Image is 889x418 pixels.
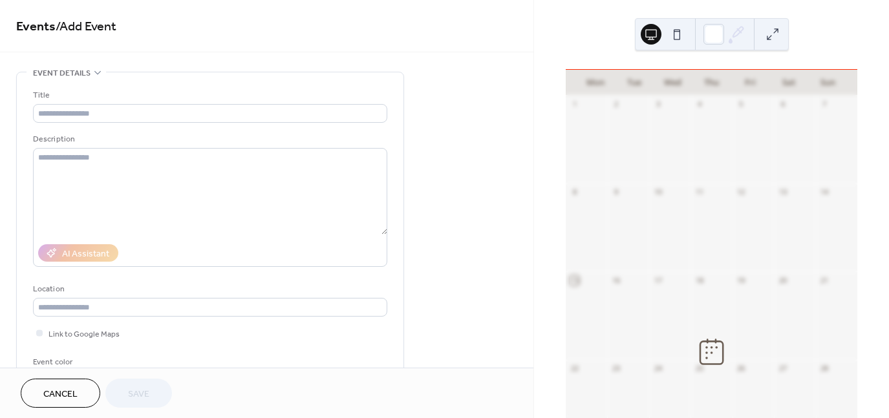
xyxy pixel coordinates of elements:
[16,14,56,39] a: Events
[611,275,621,285] div: 16
[736,99,746,109] div: 5
[778,364,787,373] div: 27
[570,364,579,373] div: 22
[21,379,100,408] button: Cancel
[653,99,663,109] div: 3
[56,14,116,39] span: / Add Event
[33,67,91,80] span: Event details
[769,70,808,96] div: Sat
[778,187,787,197] div: 13
[570,99,579,109] div: 1
[820,275,830,285] div: 21
[33,282,385,296] div: Location
[731,70,769,96] div: Fri
[736,364,746,373] div: 26
[611,187,621,197] div: 9
[611,99,621,109] div: 2
[820,187,830,197] div: 14
[694,364,704,373] div: 25
[820,99,830,109] div: 7
[694,187,704,197] div: 11
[778,99,787,109] div: 6
[694,99,704,109] div: 4
[570,275,579,285] div: 15
[33,89,385,102] div: Title
[43,388,78,401] span: Cancel
[778,275,787,285] div: 20
[736,275,746,285] div: 19
[653,275,663,285] div: 17
[820,364,830,373] div: 28
[576,70,615,96] div: Mon
[33,132,385,146] div: Description
[736,187,746,197] div: 12
[611,364,621,373] div: 23
[653,364,663,373] div: 24
[48,328,120,341] span: Link to Google Maps
[808,70,847,96] div: Sun
[692,70,731,96] div: Thu
[33,355,130,369] div: Event color
[653,187,663,197] div: 10
[654,70,692,96] div: Wed
[694,275,704,285] div: 18
[570,187,579,197] div: 8
[615,70,654,96] div: Tue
